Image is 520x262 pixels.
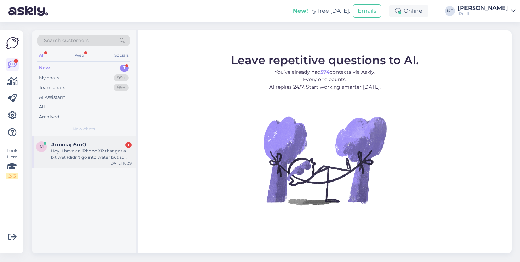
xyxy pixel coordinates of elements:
[73,126,95,132] span: New chats
[231,53,419,67] span: Leave repetitive questions to AI.
[73,51,86,60] div: Web
[231,68,419,91] p: You’ve already had contacts via Askly. Every one counts. AI replies 24/7. Start working smarter [...
[39,84,65,91] div: Team chats
[39,113,59,121] div: Archived
[293,7,308,14] b: New!
[445,6,455,16] div: KE
[110,161,132,166] div: [DATE] 10:39
[51,148,132,161] div: Hey, I have an iPhone XR that got a bit wet (didn't go into water but some water felt on it) and ...
[44,37,89,44] span: Search customers
[120,65,129,72] div: 1
[353,4,381,18] button: Emails
[261,96,388,224] img: No Chat active
[39,104,45,111] div: All
[6,147,18,179] div: Look Here
[389,5,428,17] div: Online
[113,51,130,60] div: Socials
[458,5,508,11] div: [PERSON_NAME]
[114,74,129,82] div: 99+
[125,142,132,148] div: 1
[320,69,330,75] b: 574
[6,36,19,50] img: Askly Logo
[51,141,86,148] span: #mxcap5m0
[458,11,508,17] div: iProff
[40,144,44,149] span: m
[458,5,516,17] a: [PERSON_NAME]iProff
[39,94,65,101] div: AI Assistant
[6,173,18,179] div: 2 / 3
[293,7,350,15] div: Try free [DATE]:
[39,74,59,82] div: My chats
[37,51,46,60] div: All
[114,84,129,91] div: 99+
[39,65,50,72] div: New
